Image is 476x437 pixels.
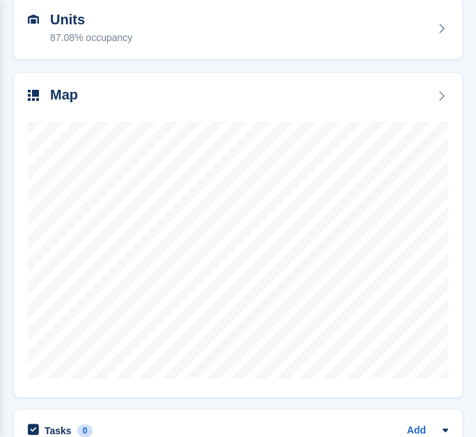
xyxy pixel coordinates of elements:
a: Map [14,73,462,398]
img: unit-icn-7be61d7bf1b0ce9d3e12c5938cc71ed9869f7b940bace4675aadf7bd6d80202e.svg [28,15,39,24]
h2: Tasks [45,424,72,437]
div: 0 [77,424,93,437]
h2: Map [50,87,78,103]
h2: Units [50,12,132,28]
div: 87.08% occupancy [50,31,132,45]
img: map-icn-33ee37083ee616e46c38cad1a60f524a97daa1e2b2c8c0bc3eb3415660979fc1.svg [28,90,39,101]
